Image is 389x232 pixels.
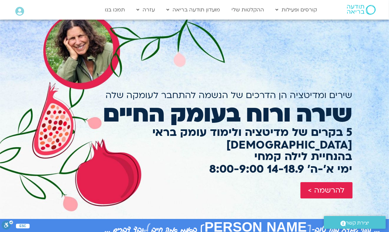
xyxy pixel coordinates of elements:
[37,90,353,100] h2: שירים ומדיטציה הן הדרכים של הנשמה להתחבר לעומקה שלה
[324,216,386,229] a: יצירת קשר
[163,4,224,16] a: מועדון תודעה בריאה
[272,4,321,16] a: קורסים ופעילות
[37,126,353,152] h2: 5 בקרים של מדיטציה ולימוד עומק בראי [DEMOGRAPHIC_DATA]
[229,4,268,16] a: ההקלטות שלי
[308,186,345,195] span: להרשמה >
[300,182,353,198] a: להרשמה >
[347,5,376,15] img: תודעה בריאה
[346,219,369,227] span: יצירת קשר
[102,4,128,16] a: תמכו בנו
[37,101,353,127] h2: שירה ורוח בעומק החיים
[37,150,353,176] h2: בהנחיית לילה קמחי ימי א׳-ה׳ 14-18.9 8:00-9:00
[133,4,158,16] a: עזרה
